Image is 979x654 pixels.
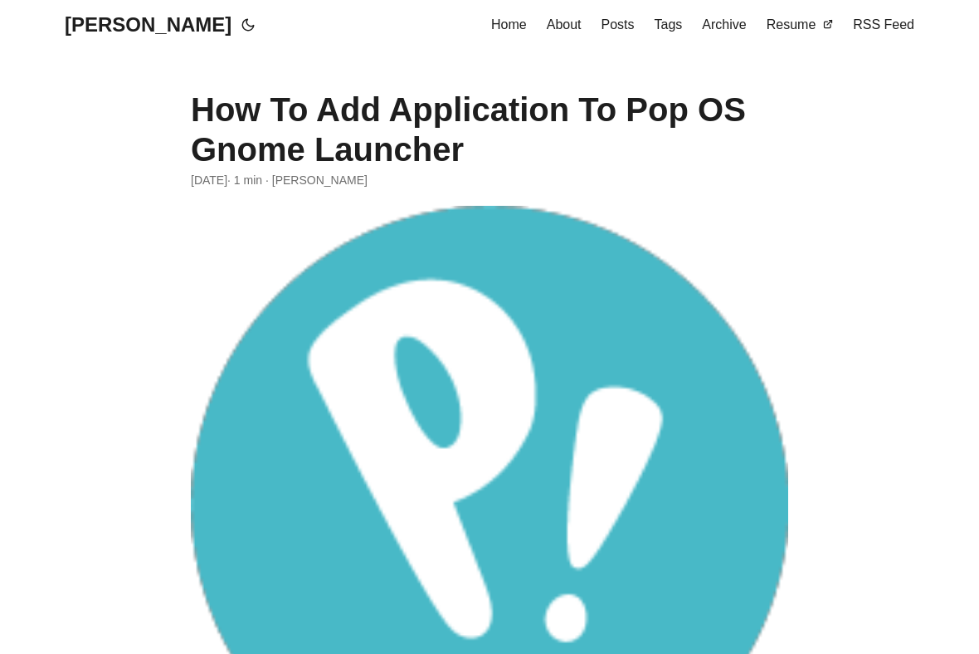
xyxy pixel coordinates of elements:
span: Posts [602,17,635,32]
span: 2021-07-18 16:01:12 -0400 -0400 [191,171,227,189]
span: Resume [767,17,816,32]
span: About [547,17,582,32]
h1: How To Add Application To Pop OS Gnome Launcher [191,90,788,169]
span: Home [491,17,527,32]
span: Tags [655,17,683,32]
span: RSS Feed [853,17,914,32]
div: · 1 min · [PERSON_NAME] [191,171,788,189]
span: Archive [702,17,746,32]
